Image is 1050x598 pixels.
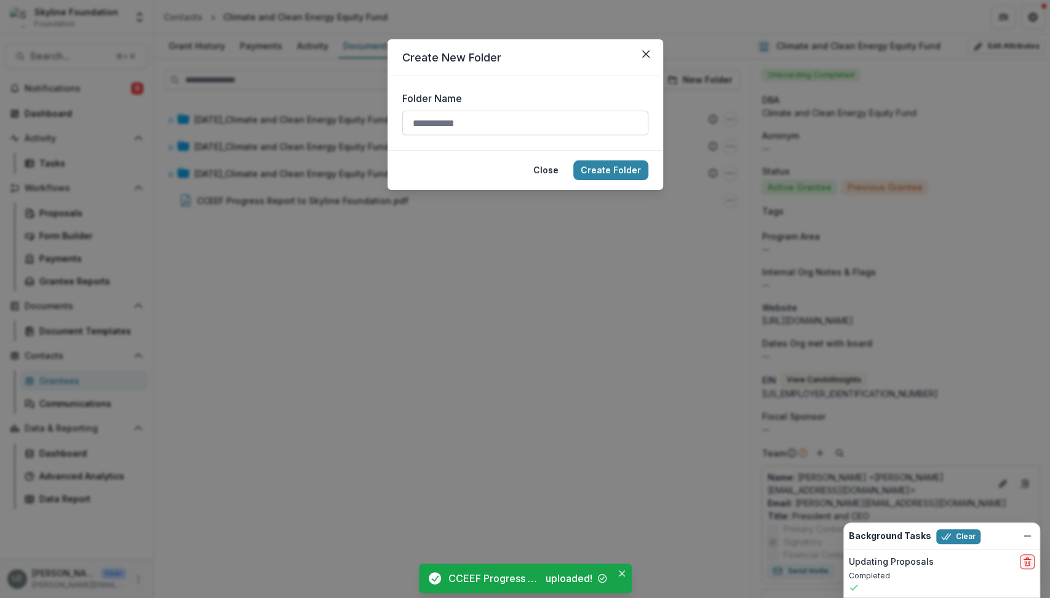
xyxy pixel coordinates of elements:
button: Close [526,160,566,180]
div: CCEEF Progress Report to Skyline Foundation.pdf [448,571,541,586]
div: uploaded! [546,571,592,586]
p: Completed [849,570,1035,581]
button: Close [636,44,656,64]
button: Create Folder [573,160,648,180]
button: Clear [936,529,980,544]
h2: Updating Proposals [849,557,934,567]
button: Close [614,566,629,581]
button: delete [1020,554,1035,569]
label: Folder Name [402,91,641,106]
h2: Background Tasks [849,531,931,541]
button: Dismiss [1020,529,1035,543]
header: Create New Folder [388,39,663,76]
